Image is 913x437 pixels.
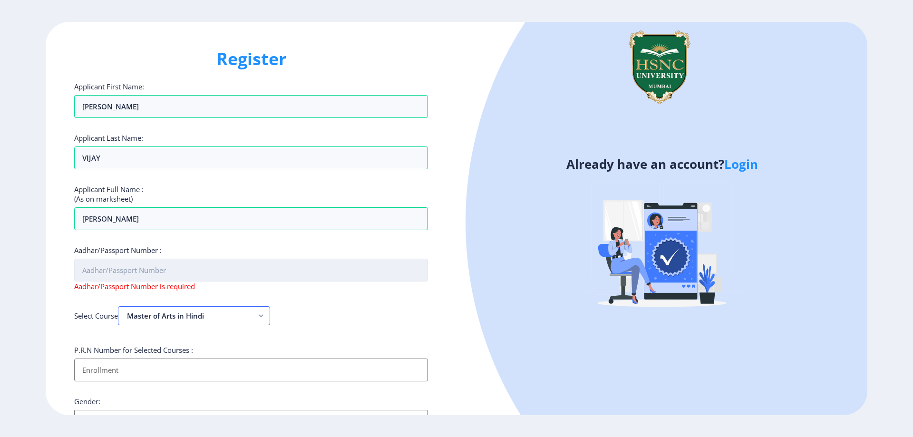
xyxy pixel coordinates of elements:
img: Verified-rafiki.svg [579,165,745,331]
label: Select Course [74,311,118,320]
h1: Register [74,48,428,70]
input: First Name [74,95,428,118]
label: P.R.N Number for Selected Courses : [74,345,193,355]
label: Gender: [74,397,100,406]
button: Master of Arts in Hindi [118,306,270,325]
label: Aadhar/Passport Number : [74,245,162,255]
label: Applicant Last Name: [74,133,143,143]
label: Applicant First Name: [74,82,144,91]
span: Aadhar/Passport Number is required [74,282,195,291]
input: Enrollment [74,359,428,381]
label: Applicant Full Name : (As on marksheet) [74,185,144,204]
input: Last Name [74,146,428,169]
h4: Already have an account? [464,156,860,172]
a: Login [724,155,758,173]
img: logo [614,22,705,112]
input: Aadhar/Passport Number [74,259,428,282]
input: Full Name [74,207,428,230]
